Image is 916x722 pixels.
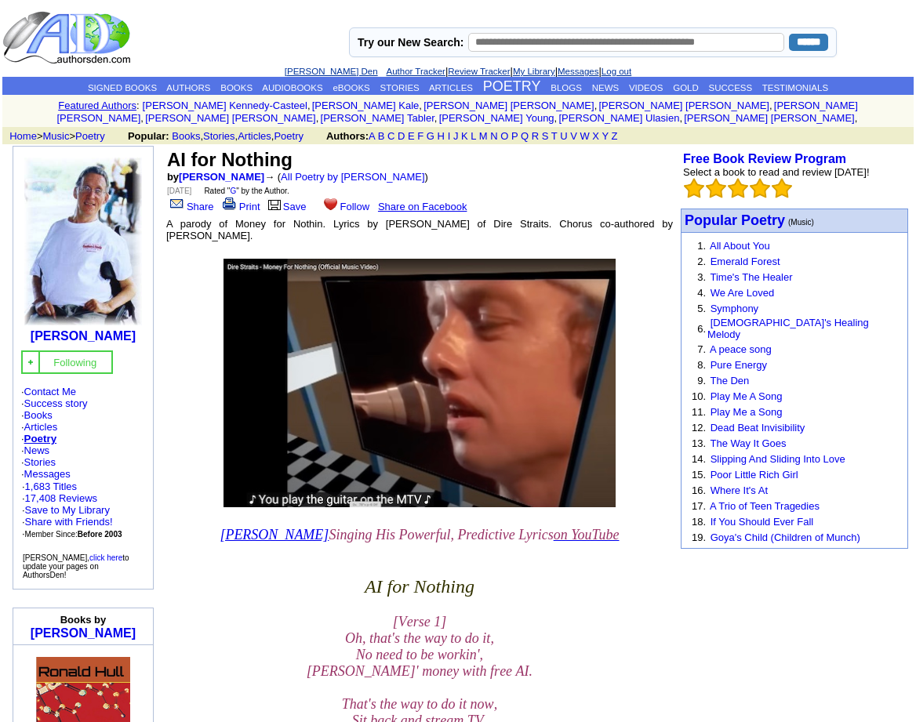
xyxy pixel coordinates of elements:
[697,287,706,299] font: 4.
[521,130,529,142] a: Q
[266,198,283,210] img: library.gif
[697,271,706,283] font: 3.
[365,576,474,597] span: AI for Nothing
[75,130,105,142] a: Poetry
[25,492,98,504] a: 17,408 Reviews
[53,355,96,368] a: Following
[321,201,370,212] a: Follow
[692,406,706,418] font: 11.
[711,287,774,299] a: We Are Loved
[710,437,786,449] a: The Way It Goes
[136,100,140,111] font: :
[711,516,814,528] a: If You Should Ever Fall
[422,102,423,111] font: i
[684,112,854,124] a: [PERSON_NAME] [PERSON_NAME]
[145,112,315,124] a: [PERSON_NAME] [PERSON_NAME]
[22,504,113,539] font: · · ·
[711,453,845,465] a: Slipping And Sliding Into Love
[471,130,476,142] a: L
[750,178,770,198] img: bigemptystars.png
[387,67,445,76] a: Author Tracker
[558,67,598,76] a: Messages
[513,67,555,76] a: My Library
[143,100,307,111] a: [PERSON_NAME] Kennedy-Casteel
[500,130,508,142] a: O
[532,130,539,142] a: R
[23,553,129,579] font: [PERSON_NAME], to update your pages on AuthorsDen!
[706,178,726,198] img: bigemptystars.png
[84,649,85,655] img: shim.gif
[380,83,420,93] a: STORIES
[21,386,145,540] font: · · · · · · ·
[393,614,447,629] span: [Verse 1]
[128,130,169,142] b: Popular:
[24,421,58,433] a: Articles
[697,375,706,386] font: 9.
[592,130,599,142] a: X
[448,130,451,142] a: I
[692,390,706,402] font: 10.
[307,663,533,679] span: [PERSON_NAME]' money with free AI.
[81,649,82,655] img: shim.gif
[53,357,96,368] font: Following
[345,630,494,646] span: Oh, that's the way to do it,
[56,100,857,124] a: [PERSON_NAME] [PERSON_NAME]
[697,240,706,252] font: 1.
[24,386,76,397] a: Contact Me
[22,481,122,539] font: · ·
[602,67,631,76] a: Log out
[692,484,706,496] font: 16.
[26,357,35,367] img: gc.jpg
[220,201,260,212] a: Print
[25,516,113,528] a: Share with Friends!
[448,67,510,76] a: Review Tracker
[31,329,136,343] a: [PERSON_NAME]
[230,187,236,195] a: G
[88,83,157,93] a: SIGNED BOOKS
[711,256,780,267] a: Emerald Forest
[483,78,541,94] a: POETRY
[684,178,704,198] img: bigemptystars.png
[710,240,770,252] a: All About You
[220,83,253,93] a: BOOKS
[560,130,567,142] a: U
[490,130,497,142] a: N
[56,100,859,124] font: , , , , , , , , , ,
[453,130,459,142] a: J
[203,130,234,142] a: Stories
[369,130,375,142] a: A
[423,100,594,111] a: [PERSON_NAME] [PERSON_NAME]
[78,530,122,539] b: Before 2003
[25,481,78,492] a: 1,683 Titles
[238,130,271,142] a: Articles
[692,422,706,434] font: 12.
[728,178,748,198] img: bigemptystars.png
[711,469,798,481] a: Poor Little Rich Girl
[2,10,134,65] img: logo_ad.gif
[264,171,428,183] font: → ( )
[342,696,497,712] span: That's the way to do it now,
[511,130,518,142] a: P
[554,527,620,542] a: on YouTube
[558,112,679,124] a: [PERSON_NAME] Ulasien
[378,201,467,212] a: Share on Facebook
[172,130,200,142] a: Books
[204,187,289,195] font: Rated " " by the Author.
[707,317,869,340] a: [DEMOGRAPHIC_DATA]'s Healing Melody
[711,532,860,543] a: Goya's Child (Children of Munch)
[408,130,415,142] a: E
[144,114,145,123] font: i
[772,178,792,198] img: bigemptystars.png
[24,456,56,468] a: Stories
[697,256,706,267] font: 2.
[378,130,385,142] a: B
[710,271,792,283] a: Time's The Healer
[599,100,769,111] a: [PERSON_NAME] [PERSON_NAME]
[711,484,768,496] a: Where It's At
[24,444,50,456] a: News
[857,114,859,123] font: i
[128,130,632,142] font: , , ,
[479,130,488,142] a: M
